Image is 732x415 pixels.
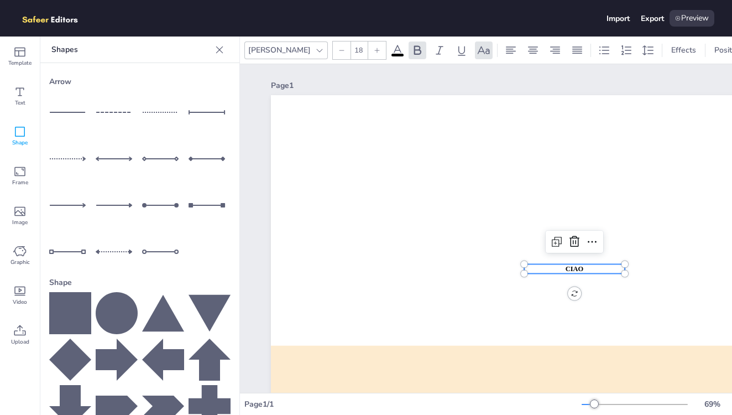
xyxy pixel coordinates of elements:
[49,273,231,292] div: Shape
[566,265,584,273] span: Ciao
[18,10,94,27] img: logo.png
[13,298,27,307] span: Video
[8,59,32,68] span: Template
[244,399,582,409] div: Page 1 / 1
[699,399,725,409] div: 69 %
[246,43,313,58] div: [PERSON_NAME]
[606,13,630,24] div: Import
[12,218,28,227] span: Image
[11,338,29,346] span: Upload
[51,37,211,63] p: Shapes
[641,13,664,24] div: Export
[669,45,698,55] span: Effects
[15,98,25,107] span: Text
[670,10,714,27] div: Preview
[11,258,30,267] span: Graphic
[12,138,28,147] span: Shape
[12,178,28,187] span: Frame
[49,72,231,91] div: Arrow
